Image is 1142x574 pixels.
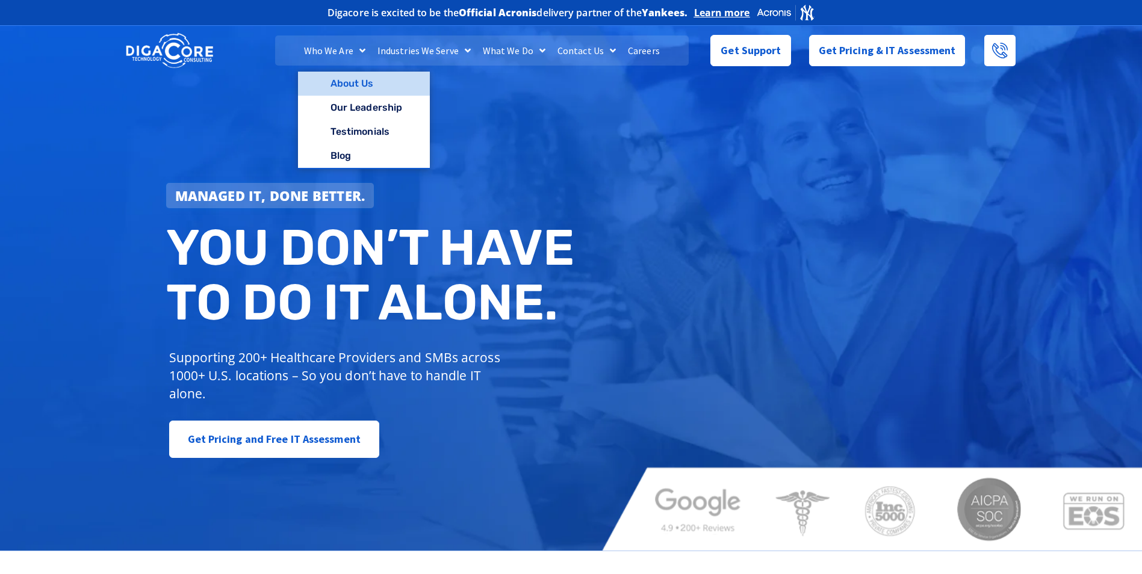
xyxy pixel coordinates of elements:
[169,348,506,403] p: Supporting 200+ Healthcare Providers and SMBs across 1000+ U.S. locations – So you don’t have to ...
[175,187,365,205] strong: Managed IT, done better.
[126,32,213,70] img: DigaCore Technology Consulting
[298,96,430,120] a: Our Leadership
[166,220,580,330] h2: You don’t have to do IT alone.
[551,35,622,66] a: Contact Us
[756,4,815,21] img: Acronis
[721,39,781,63] span: Get Support
[371,35,477,66] a: Industries We Serve
[477,35,551,66] a: What We Do
[642,6,688,19] b: Yankees.
[275,35,688,66] nav: Menu
[188,427,361,451] span: Get Pricing and Free IT Assessment
[327,8,688,17] h2: Digacore is excited to be the delivery partner of the
[809,35,966,66] a: Get Pricing & IT Assessment
[298,144,430,168] a: Blog
[819,39,956,63] span: Get Pricing & IT Assessment
[298,72,430,169] ul: Who We Are
[694,7,750,19] a: Learn more
[169,421,379,458] a: Get Pricing and Free IT Assessment
[298,72,430,96] a: About Us
[459,6,537,19] b: Official Acronis
[710,35,790,66] a: Get Support
[298,35,371,66] a: Who We Are
[166,183,374,208] a: Managed IT, done better.
[622,35,666,66] a: Careers
[298,120,430,144] a: Testimonials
